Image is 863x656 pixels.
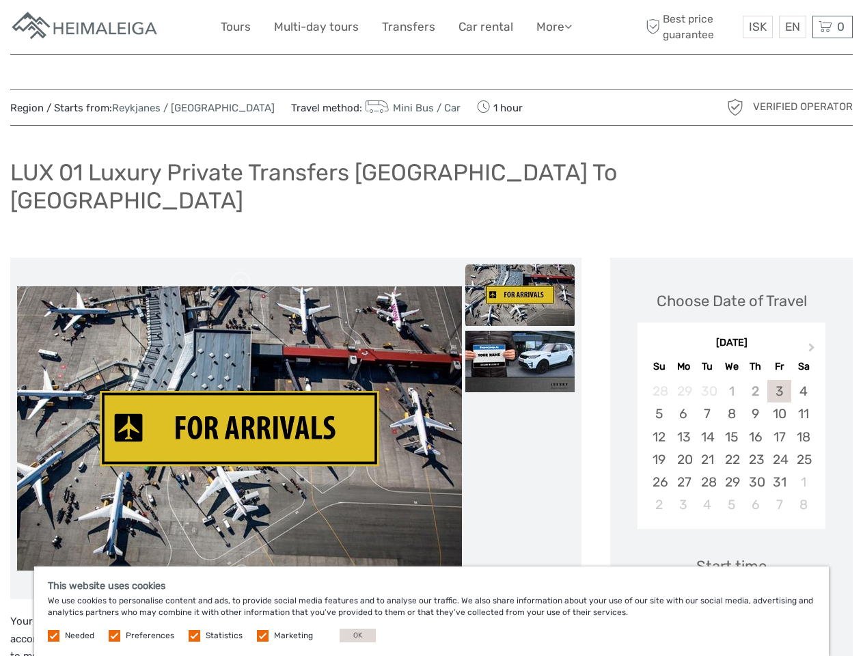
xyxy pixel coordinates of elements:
[291,98,461,117] span: Travel method:
[835,20,847,33] span: 0
[672,493,696,516] div: Choose Monday, November 3rd, 2025
[696,357,720,376] div: Tu
[743,357,767,376] div: Th
[10,159,853,214] h1: LUX 01 Luxury Private Transfers [GEOGRAPHIC_DATA] To [GEOGRAPHIC_DATA]
[477,98,523,117] span: 1 hour
[696,493,720,516] div: Choose Tuesday, November 4th, 2025
[791,426,815,448] div: Choose Saturday, October 18th, 2025
[753,100,853,114] span: Verified Operator
[743,380,767,402] div: Not available Thursday, October 2nd, 2025
[720,357,743,376] div: We
[791,448,815,471] div: Choose Saturday, October 25th, 2025
[458,17,513,37] a: Car rental
[672,471,696,493] div: Choose Monday, October 27th, 2025
[696,380,720,402] div: Not available Tuesday, September 30th, 2025
[720,493,743,516] div: Choose Wednesday, November 5th, 2025
[767,357,791,376] div: Fr
[126,630,174,642] label: Preferences
[743,471,767,493] div: Choose Thursday, October 30th, 2025
[647,426,671,448] div: Choose Sunday, October 12th, 2025
[465,264,575,326] img: d17cabca94be4cdf9a944f0c6cf5d444_slider_thumbnail.jpg
[647,471,671,493] div: Choose Sunday, October 26th, 2025
[672,357,696,376] div: Mo
[647,448,671,471] div: Choose Sunday, October 19th, 2025
[10,10,161,44] img: Apartments in Reykjavik
[206,630,243,642] label: Statistics
[743,426,767,448] div: Choose Thursday, October 16th, 2025
[642,380,821,516] div: month 2025-10
[48,580,815,592] h5: This website uses cookies
[647,380,671,402] div: Not available Sunday, September 28th, 2025
[696,402,720,425] div: Choose Tuesday, October 7th, 2025
[696,556,767,577] div: Start time
[672,448,696,471] div: Choose Monday, October 20th, 2025
[767,380,791,402] div: Choose Friday, October 3rd, 2025
[221,17,251,37] a: Tours
[157,21,174,38] button: Open LiveChat chat widget
[647,493,671,516] div: Choose Sunday, November 2nd, 2025
[791,471,815,493] div: Choose Saturday, November 1st, 2025
[274,630,313,642] label: Marketing
[720,448,743,471] div: Choose Wednesday, October 22nd, 2025
[779,16,806,38] div: EN
[696,426,720,448] div: Choose Tuesday, October 14th, 2025
[362,102,461,114] a: Mini Bus / Car
[743,493,767,516] div: Choose Thursday, November 6th, 2025
[17,286,462,571] img: d17cabca94be4cdf9a944f0c6cf5d444_main_slider.jpg
[382,17,435,37] a: Transfers
[724,96,746,118] img: verified_operator_grey_128.png
[10,101,275,115] span: Region / Starts from:
[340,629,376,642] button: OK
[767,448,791,471] div: Choose Friday, October 24th, 2025
[672,402,696,425] div: Choose Monday, October 6th, 2025
[743,448,767,471] div: Choose Thursday, October 23rd, 2025
[638,336,825,351] div: [DATE]
[767,402,791,425] div: Choose Friday, October 10th, 2025
[720,426,743,448] div: Choose Wednesday, October 15th, 2025
[647,357,671,376] div: Su
[791,493,815,516] div: Choose Saturday, November 8th, 2025
[647,402,671,425] div: Choose Sunday, October 5th, 2025
[642,12,739,42] span: Best price guarantee
[791,402,815,425] div: Choose Saturday, October 11th, 2025
[696,448,720,471] div: Choose Tuesday, October 21st, 2025
[720,471,743,493] div: Choose Wednesday, October 29th, 2025
[749,20,767,33] span: ISK
[802,340,824,361] button: Next Month
[274,17,359,37] a: Multi-day tours
[720,380,743,402] div: Not available Wednesday, October 1st, 2025
[791,380,815,402] div: Choose Saturday, October 4th, 2025
[767,471,791,493] div: Choose Friday, October 31st, 2025
[19,24,154,35] p: We're away right now. Please check back later!
[767,426,791,448] div: Choose Friday, October 17th, 2025
[65,630,94,642] label: Needed
[536,17,572,37] a: More
[696,471,720,493] div: Choose Tuesday, October 28th, 2025
[767,493,791,516] div: Choose Friday, November 7th, 2025
[791,357,815,376] div: Sa
[672,380,696,402] div: Not available Monday, September 29th, 2025
[720,402,743,425] div: Choose Wednesday, October 8th, 2025
[672,426,696,448] div: Choose Monday, October 13th, 2025
[112,102,275,114] a: Reykjanes / [GEOGRAPHIC_DATA]
[657,290,807,312] div: Choose Date of Travel
[465,331,575,392] img: 16fb447c7d50440eaa484c9a0dbf045b_slider_thumbnail.jpeg
[743,402,767,425] div: Choose Thursday, October 9th, 2025
[34,566,829,656] div: We use cookies to personalise content and ads, to provide social media features and to analyse ou...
